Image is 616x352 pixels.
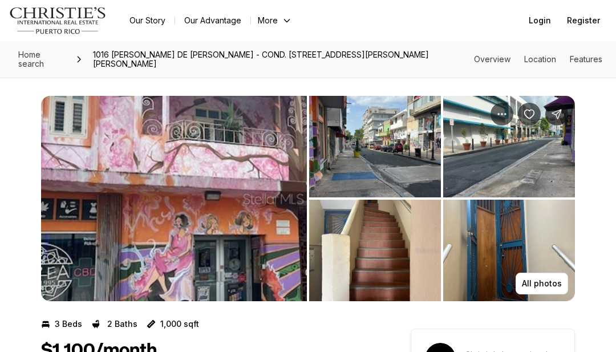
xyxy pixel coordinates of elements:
[175,13,250,29] a: Our Advantage
[524,54,556,64] a: Skip to: Location
[251,13,299,29] button: More
[41,96,575,301] div: Listing Photos
[522,279,562,288] p: All photos
[88,46,474,73] span: 1016 [PERSON_NAME] DE [PERSON_NAME] - COND. [STREET_ADDRESS][PERSON_NAME][PERSON_NAME]
[491,103,513,126] button: Property options
[474,55,602,64] nav: Page section menu
[55,319,82,329] p: 3 Beds
[14,46,70,73] a: Home search
[160,319,199,329] p: 1,000 sqft
[570,54,602,64] a: Skip to: Features
[309,96,575,301] li: 2 of 5
[107,319,137,329] p: 2 Baths
[9,7,107,34] img: logo
[41,96,307,301] li: 1 of 5
[443,96,575,197] button: View image gallery
[516,273,568,294] button: All photos
[309,200,441,301] button: View image gallery
[560,9,607,32] button: Register
[443,200,575,301] button: View image gallery
[522,9,558,32] button: Login
[529,16,551,25] span: Login
[120,13,175,29] a: Our Story
[41,96,307,301] button: View image gallery
[309,96,441,197] button: View image gallery
[18,50,44,68] span: Home search
[567,16,600,25] span: Register
[518,103,541,126] button: Save Property: 1016 PONCE DE LEON - COND. PISOS DE DON MANUEL #2
[545,103,568,126] button: Share Property: 1016 PONCE DE LEON - COND. PISOS DE DON MANUEL #2
[474,54,510,64] a: Skip to: Overview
